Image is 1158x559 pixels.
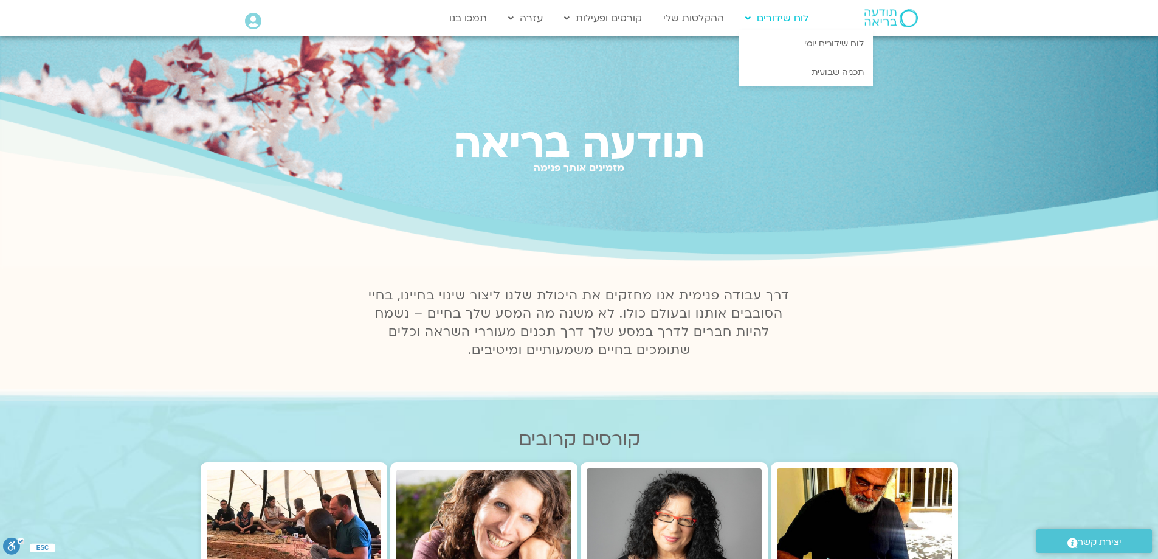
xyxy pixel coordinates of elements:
[657,7,730,30] a: ההקלטות שלי
[502,7,549,30] a: עזרה
[739,58,873,86] a: תכניה שבועית
[1036,529,1152,553] a: יצירת קשר
[739,30,873,58] a: לוח שידורים יומי
[558,7,648,30] a: קורסים ופעילות
[739,7,815,30] a: לוח שידורים
[443,7,493,30] a: תמכו בנו
[864,9,918,27] img: תודעה בריאה
[1078,534,1122,550] span: יצירת קשר
[201,429,958,450] h2: קורסים קרובים
[362,286,797,359] p: דרך עבודה פנימית אנו מחזקים את היכולת שלנו ליצור שינוי בחיינו, בחיי הסובבים אותנו ובעולם כולו. לא...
